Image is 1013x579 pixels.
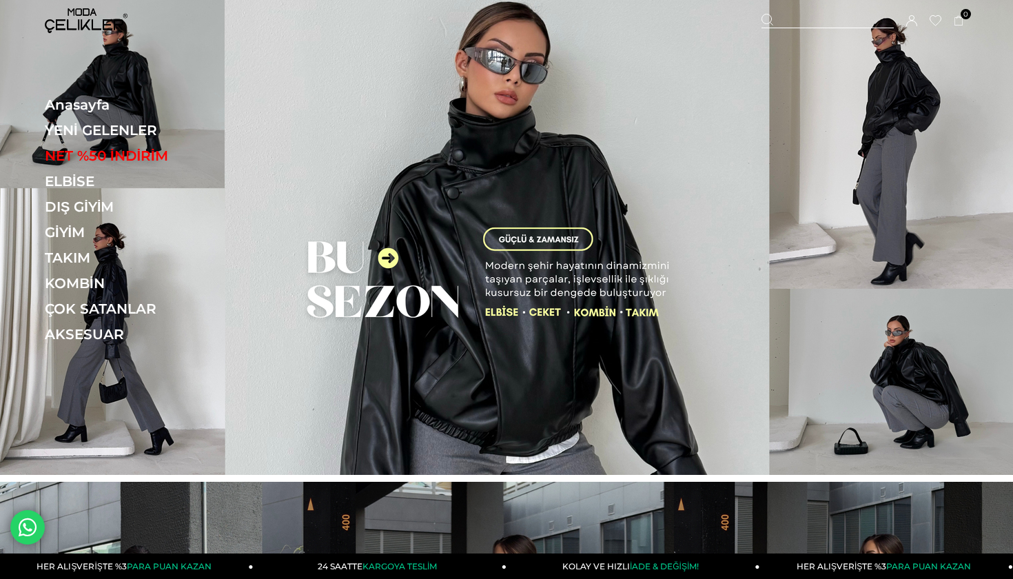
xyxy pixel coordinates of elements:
[45,122,234,139] a: YENİ GELENLER
[45,275,234,292] a: KOMBİN
[45,301,234,317] a: ÇOK SATANLAR
[45,8,127,33] img: logo
[45,250,234,266] a: TAKIM
[45,173,234,190] a: ELBİSE
[954,16,964,26] a: 0
[362,561,437,571] span: KARGOYA TESLİM
[961,9,971,19] span: 0
[127,561,212,571] span: PARA PUAN KAZAN
[45,326,234,343] a: AKSESUAR
[45,224,234,241] a: GİYİM
[886,561,971,571] span: PARA PUAN KAZAN
[45,96,234,113] a: Anasayfa
[506,553,760,579] a: KOLAY VE HIZLIİADE & DEĞİŞİM!
[254,553,507,579] a: 24 SAATTEKARGOYA TESLİM
[45,199,234,215] a: DIŞ GİYİM
[630,561,699,571] span: İADE & DEĞİŞİM!
[45,148,234,164] a: NET %50 İNDİRİM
